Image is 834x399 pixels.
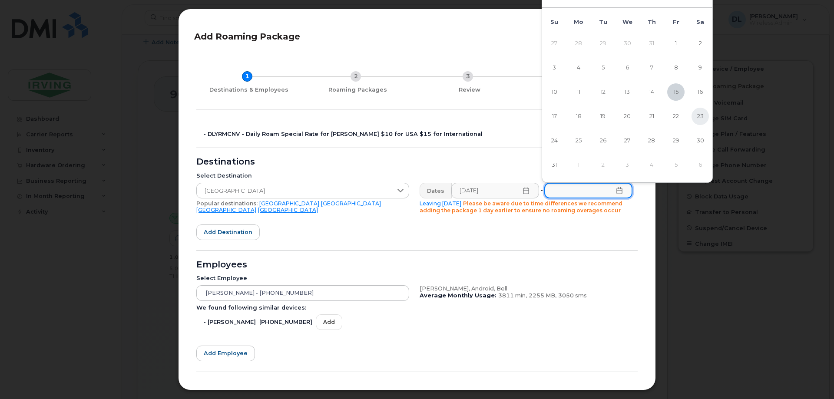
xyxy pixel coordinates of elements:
[566,104,591,129] td: 18
[566,153,591,177] td: 1
[591,153,615,177] td: 2
[591,31,615,56] td: 29
[546,132,563,149] span: 24
[688,129,712,153] td: 30
[420,292,496,299] b: Average Monthly Usage:
[594,108,612,125] span: 19
[664,80,688,104] td: 15
[643,108,660,125] span: 21
[463,71,473,82] div: 3
[196,261,638,268] div: Employees
[667,35,685,52] span: 1
[696,19,704,25] span: Sa
[417,86,522,93] div: Review
[558,292,587,299] span: 3050 sms
[498,292,527,299] span: 3811 min,
[546,156,563,174] span: 31
[566,56,591,80] td: 4
[692,83,709,101] span: 16
[692,132,709,149] span: 30
[591,80,615,104] td: 12
[594,83,612,101] span: 12
[546,59,563,76] span: 3
[599,19,607,25] span: Tu
[615,104,639,129] td: 20
[196,346,255,361] button: Add employee
[664,56,688,80] td: 8
[542,104,566,129] td: 17
[664,104,688,129] td: 22
[594,132,612,149] span: 26
[196,275,409,282] div: Select Employee
[667,59,685,76] span: 8
[566,80,591,104] td: 11
[664,129,688,153] td: 29
[546,108,563,125] span: 17
[420,285,632,292] div: [PERSON_NAME], Android, Bell
[420,200,622,214] span: Please be aware due to time differences we recommend adding the package 1 day earlier to ensure n...
[544,183,632,198] input: Please fill out this field
[204,349,248,357] span: Add employee
[664,153,688,177] td: 5
[570,83,587,101] span: 11
[673,19,679,25] span: Fr
[664,31,688,56] td: 1
[639,104,664,129] td: 21
[619,59,636,76] span: 6
[529,292,556,299] span: 2255 MB,
[619,132,636,149] span: 27
[615,80,639,104] td: 13
[570,108,587,125] span: 18
[591,56,615,80] td: 5
[196,200,258,207] span: Popular destinations:
[259,200,319,207] a: [GEOGRAPHIC_DATA]
[542,153,566,177] td: 31
[542,56,566,80] td: 3
[566,31,591,56] td: 28
[619,83,636,101] span: 13
[643,59,660,76] span: 7
[196,224,260,240] button: Add destination
[688,153,712,177] td: 6
[550,19,558,25] span: Su
[451,183,539,198] input: Please fill out this field
[615,153,639,177] td: 3
[570,132,587,149] span: 25
[615,129,639,153] td: 27
[542,129,566,153] td: 24
[529,86,634,93] div: Finish
[259,319,312,326] span: [PHONE_NUMBER]
[639,31,664,56] td: 31
[539,183,545,198] div: -
[194,31,300,42] span: Add Roaming Package
[591,104,615,129] td: 19
[619,108,636,125] span: 20
[667,108,685,125] span: 22
[622,19,632,25] span: We
[351,71,361,82] div: 2
[639,153,664,177] td: 4
[542,31,566,56] td: 27
[615,56,639,80] td: 6
[594,59,612,76] span: 5
[542,80,566,104] td: 10
[692,35,709,52] span: 2
[203,131,638,138] div: - DLYRMCNV - Daily Roam Special Rate for [PERSON_NAME] $10 for USA $15 for International
[197,183,392,199] span: United Kingdom
[196,172,409,179] div: Select Destination
[196,304,409,311] div: We found following similar devices:
[639,80,664,104] td: 14
[639,56,664,80] td: 7
[643,83,660,101] span: 14
[546,83,563,101] span: 10
[570,59,587,76] span: 4
[648,19,656,25] span: Th
[196,207,256,213] a: [GEOGRAPHIC_DATA]
[316,314,342,330] button: Add
[688,31,712,56] td: 2
[203,319,256,326] span: - [PERSON_NAME]
[692,108,709,125] span: 23
[258,207,318,213] a: [GEOGRAPHIC_DATA]
[591,129,615,153] td: 26
[643,132,660,149] span: 28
